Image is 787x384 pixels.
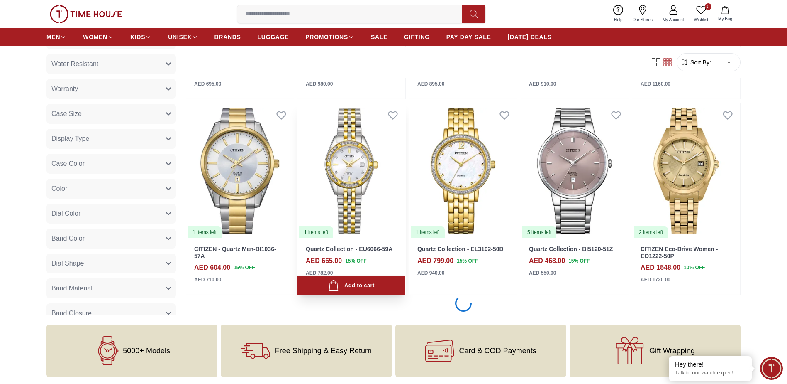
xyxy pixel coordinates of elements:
[675,360,746,369] div: Hey there!
[417,256,453,266] h4: AED 799.00
[641,80,670,88] div: AED 1160.00
[675,369,746,377] p: Talk to our watch expert!
[446,30,491,44] a: PAY DAY SALE
[459,347,536,355] span: Card & COD Payments
[371,30,387,44] a: SALE
[51,133,89,143] span: Display Type
[194,263,230,273] h4: AED 604.00
[123,347,170,355] span: 5000+ Models
[51,183,67,193] span: Color
[417,80,444,88] div: AED 895.00
[508,30,552,44] a: [DATE] DEALS
[214,30,241,44] a: BRANDS
[649,347,695,355] span: Gift Wrapping
[680,58,711,66] button: Sort By:
[46,54,176,74] button: Water Resistant
[297,103,405,239] img: Quartz Collection - EU6066-59A
[417,269,444,277] div: AED 940.00
[305,33,348,41] span: PROMOTIONS
[409,103,517,239] a: Quartz Collection - EL3102-50D1 items left
[46,228,176,248] button: Band Color
[46,303,176,323] button: Band Closure
[46,79,176,98] button: Warranty
[529,256,565,266] h4: AED 468.00
[46,30,66,44] a: MEN
[522,226,556,238] div: 5 items left
[258,33,289,41] span: LUGGAGE
[411,226,445,238] div: 1 items left
[529,246,613,252] a: Quartz Collection - BI5120-51Z
[305,30,354,44] a: PROMOTIONS
[417,246,504,252] a: Quartz Collection - EL3102-50D
[684,264,705,271] span: 10 % OFF
[46,103,176,123] button: Case Size
[691,17,711,23] span: Wishlist
[641,263,680,273] h4: AED 1548.00
[194,80,221,88] div: AED 695.00
[659,17,687,23] span: My Account
[409,103,517,239] img: Quartz Collection - EL3102-50D
[306,80,333,88] div: AED 980.00
[234,264,255,271] span: 15 % OFF
[194,246,276,259] a: CITIZEN - Quartz Men-BI1036-57A
[299,226,333,238] div: 1 items left
[186,103,294,239] img: CITIZEN - Quartz Men-BI1036-57A
[51,283,93,293] span: Band Material
[705,3,711,10] span: 0
[306,246,392,252] a: Quartz Collection - EU6066-59A
[51,108,82,118] span: Case Size
[51,158,85,168] span: Case Color
[632,103,740,239] img: CITIZEN Eco-Drive Women - EO1222-50P
[46,128,176,148] button: Display Type
[46,33,60,41] span: MEN
[83,30,114,44] a: WOMEN
[521,103,629,239] a: Quartz Collection - BI5120-51Z5 items left
[371,33,387,41] span: SALE
[46,203,176,223] button: Dial Color
[51,59,98,69] span: Water Resistant
[404,33,430,41] span: GIFTING
[188,226,222,238] div: 1 items left
[50,5,122,23] img: ...
[258,30,289,44] a: LUGGAGE
[632,103,740,239] a: CITIZEN Eco-Drive Women - EO1222-50P2 items left
[715,16,736,22] span: My Bag
[46,178,176,198] button: Color
[306,256,342,266] h4: AED 665.00
[51,308,92,318] span: Band Closure
[168,30,197,44] a: UNISEX
[46,278,176,298] button: Band Material
[306,269,333,277] div: AED 782.00
[641,246,718,259] a: CITIZEN Eco-Drive Women - EO1222-50P
[629,17,656,23] span: Our Stores
[641,276,670,283] div: AED 1720.00
[130,33,145,41] span: KIDS
[83,33,107,41] span: WOMEN
[275,347,372,355] span: Free Shipping & Easy Return
[568,257,590,265] span: 15 % OFF
[689,58,711,66] span: Sort By:
[297,103,405,239] a: Quartz Collection - EU6066-59A1 items left
[634,226,668,238] div: 2 items left
[130,30,151,44] a: KIDS
[508,33,552,41] span: [DATE] DEALS
[446,33,491,41] span: PAY DAY SALE
[328,280,374,291] div: Add to cart
[194,276,221,283] div: AED 710.00
[529,80,556,88] div: AED 910.00
[689,3,713,25] a: 0Wishlist
[168,33,191,41] span: UNISEX
[214,33,241,41] span: BRANDS
[46,253,176,273] button: Dial Shape
[345,257,366,265] span: 15 % OFF
[628,3,658,25] a: Our Stores
[521,103,629,239] img: Quartz Collection - BI5120-51Z
[713,4,737,24] button: My Bag
[51,258,84,268] span: Dial Shape
[611,17,626,23] span: Help
[529,269,556,277] div: AED 550.00
[404,30,430,44] a: GIFTING
[186,103,294,239] a: CITIZEN - Quartz Men-BI1036-57A1 items left
[51,208,80,218] span: Dial Color
[297,276,405,295] button: Add to cart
